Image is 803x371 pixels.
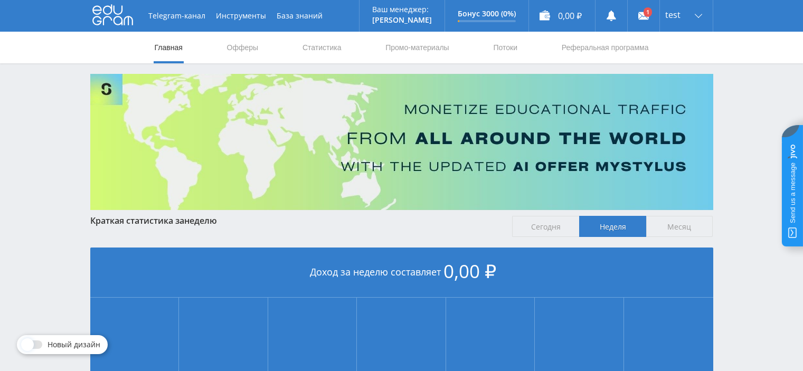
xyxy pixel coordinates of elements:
[561,32,650,63] a: Реферальная программа
[226,32,260,63] a: Офферы
[665,11,681,19] span: test
[579,216,646,237] span: Неделя
[646,216,713,237] span: Месяц
[512,216,579,237] span: Сегодня
[90,74,713,210] img: Banner
[384,32,450,63] a: Промо-материалы
[372,5,432,14] p: Ваш менеджер:
[48,340,100,349] span: Новый дизайн
[492,32,518,63] a: Потоки
[184,215,217,226] span: неделю
[90,248,713,298] div: Доход за неделю составляет
[90,216,502,225] div: Краткая статистика за
[154,32,184,63] a: Главная
[372,16,432,24] p: [PERSON_NAME]
[301,32,343,63] a: Статистика
[443,259,496,283] span: 0,00 ₽
[458,9,516,18] p: Бонус 3000 (0%)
